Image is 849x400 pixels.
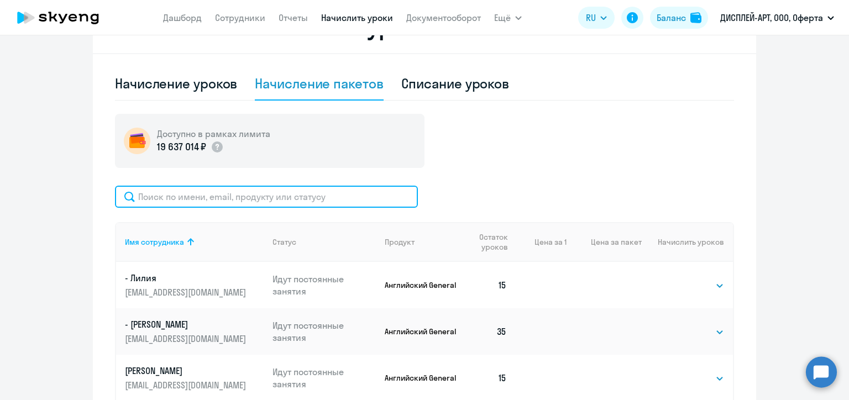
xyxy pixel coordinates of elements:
[125,286,249,298] p: [EMAIL_ADDRESS][DOMAIN_NAME]
[272,366,376,390] p: Идут постоянные занятия
[125,237,264,247] div: Имя сотрудника
[157,140,206,154] p: 19 637 014 ₽
[468,232,516,252] div: Остаток уроков
[272,237,376,247] div: Статус
[494,7,522,29] button: Ещё
[494,11,511,24] span: Ещё
[125,333,249,345] p: [EMAIL_ADDRESS][DOMAIN_NAME]
[401,75,510,92] div: Списание уроков
[272,273,376,297] p: Идут постоянные занятия
[115,13,734,40] h2: Начисление и списание уроков
[163,12,202,23] a: Дашборд
[125,272,249,284] p: - Лилия
[586,11,596,24] span: RU
[272,319,376,344] p: Идут постоянные занятия
[468,232,507,252] span: Остаток уроков
[125,365,249,377] p: [PERSON_NAME]
[321,12,393,23] a: Начислить уроки
[516,222,567,262] th: Цена за 1
[124,128,150,154] img: wallet-circle.png
[690,12,701,23] img: balance
[567,222,642,262] th: Цена за пакет
[279,12,308,23] a: Отчеты
[115,186,418,208] input: Поиск по имени, email, продукту или статусу
[657,11,686,24] div: Баланс
[125,365,264,391] a: [PERSON_NAME][EMAIL_ADDRESS][DOMAIN_NAME]
[157,128,270,140] h5: Доступно в рамках лимита
[459,262,516,308] td: 15
[385,373,459,383] p: Английский General
[125,318,264,345] a: - [PERSON_NAME][EMAIL_ADDRESS][DOMAIN_NAME]
[272,237,296,247] div: Статус
[578,7,615,29] button: RU
[125,272,264,298] a: - Лилия[EMAIL_ADDRESS][DOMAIN_NAME]
[642,222,733,262] th: Начислить уроков
[125,237,184,247] div: Имя сотрудника
[385,327,459,336] p: Английский General
[385,237,459,247] div: Продукт
[720,11,823,24] p: ДИСПЛЕЙ-АРТ, ООО, Оферта
[650,7,708,29] button: Балансbalance
[715,4,840,31] button: ДИСПЛЕЙ-АРТ, ООО, Оферта
[385,280,459,290] p: Английский General
[385,237,415,247] div: Продукт
[125,379,249,391] p: [EMAIL_ADDRESS][DOMAIN_NAME]
[115,75,237,92] div: Начисление уроков
[255,75,383,92] div: Начисление пакетов
[459,308,516,355] td: 35
[406,12,481,23] a: Документооборот
[215,12,265,23] a: Сотрудники
[125,318,249,330] p: - [PERSON_NAME]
